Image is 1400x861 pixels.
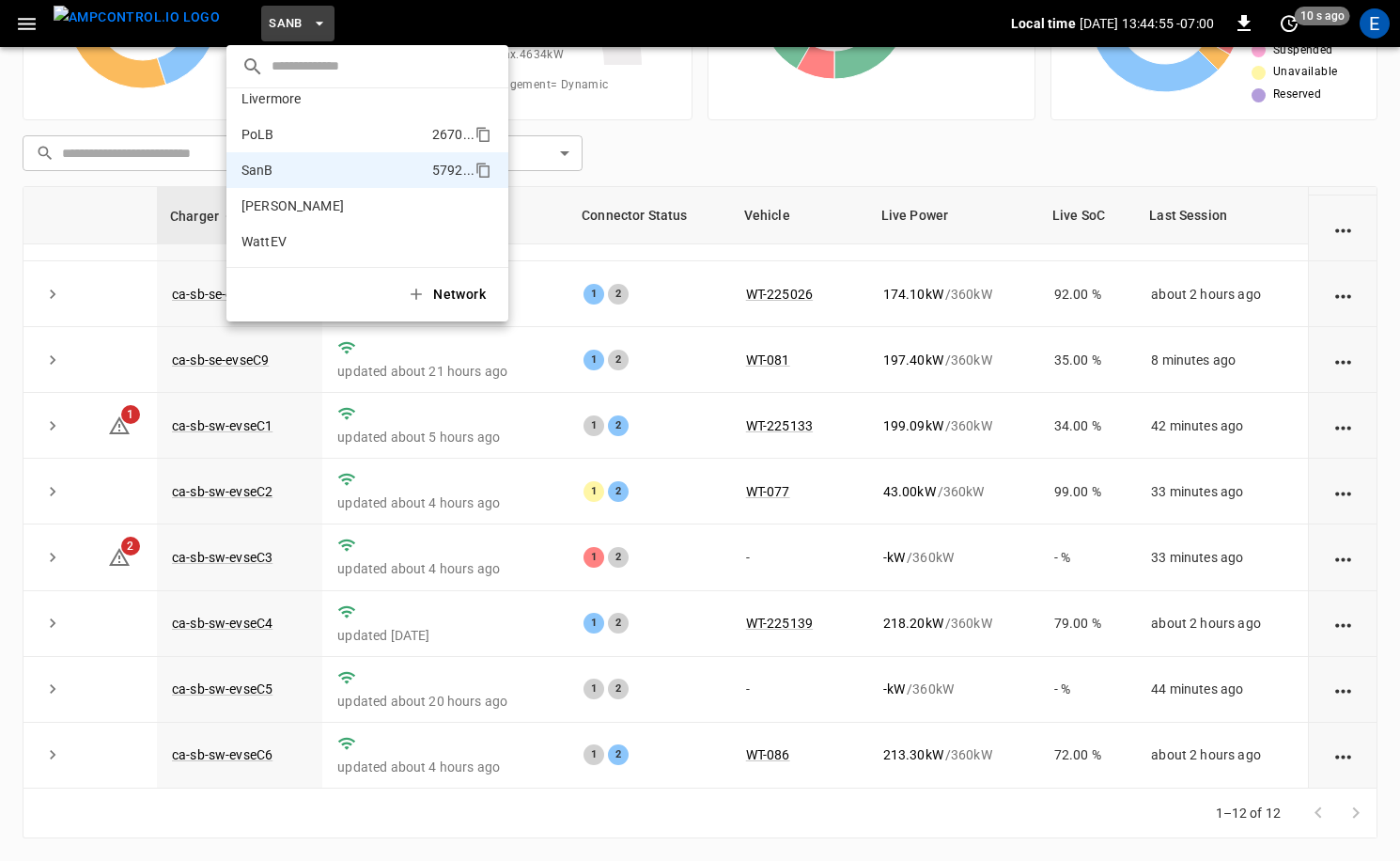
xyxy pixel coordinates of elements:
p: PoLB [241,125,425,144]
button: Network [396,275,501,314]
p: SanB [241,161,425,180]
p: [PERSON_NAME] [241,196,430,215]
p: Livermore [241,89,428,108]
div: copy [474,159,494,181]
div: copy [474,123,494,146]
p: WattEV [241,232,425,251]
